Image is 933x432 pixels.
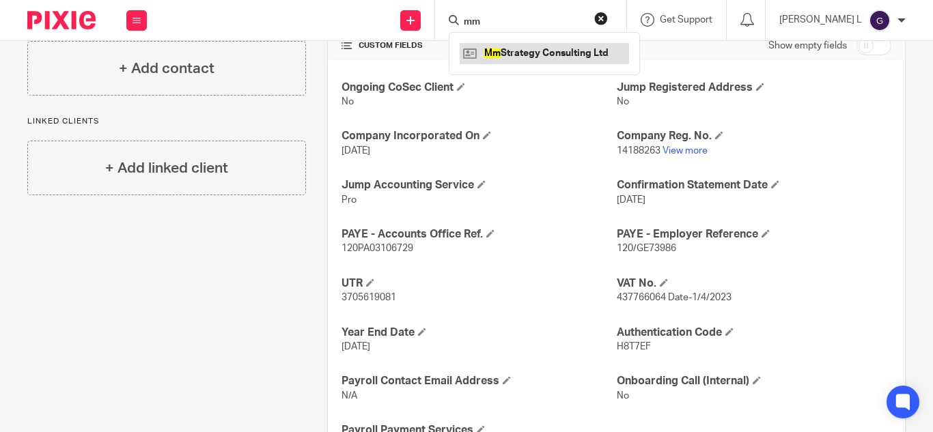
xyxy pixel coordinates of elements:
h4: CUSTOM FIELDS [342,40,616,51]
button: Clear [594,12,608,25]
span: No [342,97,354,106]
span: [DATE] [342,342,370,351]
h4: PAYE - Accounts Office Ref. [342,227,616,242]
h4: PAYE - Employer Reference [617,227,891,242]
h4: Company Reg. No. [617,129,891,143]
label: Show empty fields [768,39,847,53]
span: 120/GE73986 [617,244,676,253]
h4: + Add contact [119,58,214,79]
span: 437766064 Date-1/4/2023 [617,293,732,302]
p: [PERSON_NAME] L [779,13,862,27]
p: Linked clients [27,116,306,127]
span: Get Support [660,15,712,25]
a: View more [663,146,708,156]
h4: Ongoing CoSec Client [342,81,616,95]
h4: VAT No. [617,276,891,291]
span: 14188263 [617,146,660,156]
span: No [617,97,629,106]
span: H8T7EF [617,342,651,351]
h4: Confirmation Statement Date [617,178,891,192]
span: [DATE] [617,195,645,205]
h4: Jump Registered Address [617,81,891,95]
h4: Year End Date [342,326,616,340]
h4: + Add linked client [105,158,228,179]
span: 3705619081 [342,293,396,302]
h4: Payroll Contact Email Address [342,374,616,388]
span: Pro [342,195,357,205]
h4: UTR [342,276,616,291]
img: svg%3E [869,10,891,31]
input: Search [462,16,585,29]
span: No [617,391,629,401]
h4: Company Incorporated On [342,129,616,143]
h4: Authentication Code [617,326,891,340]
span: 120PA03106729 [342,244,413,253]
span: [DATE] [342,146,370,156]
span: N/A [342,391,357,401]
img: Pixie [27,11,96,29]
h4: Jump Accounting Service [342,178,616,192]
h4: Onboarding Call (Internal) [617,374,891,388]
